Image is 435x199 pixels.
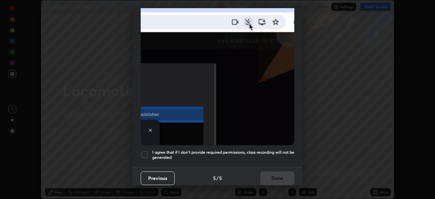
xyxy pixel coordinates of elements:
[219,175,222,182] h4: 5
[213,175,216,182] h4: 5
[216,175,219,182] h4: /
[141,171,175,185] button: Previous
[152,150,294,160] h5: I agree that if I don't provide required permissions, class recording will not be generated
